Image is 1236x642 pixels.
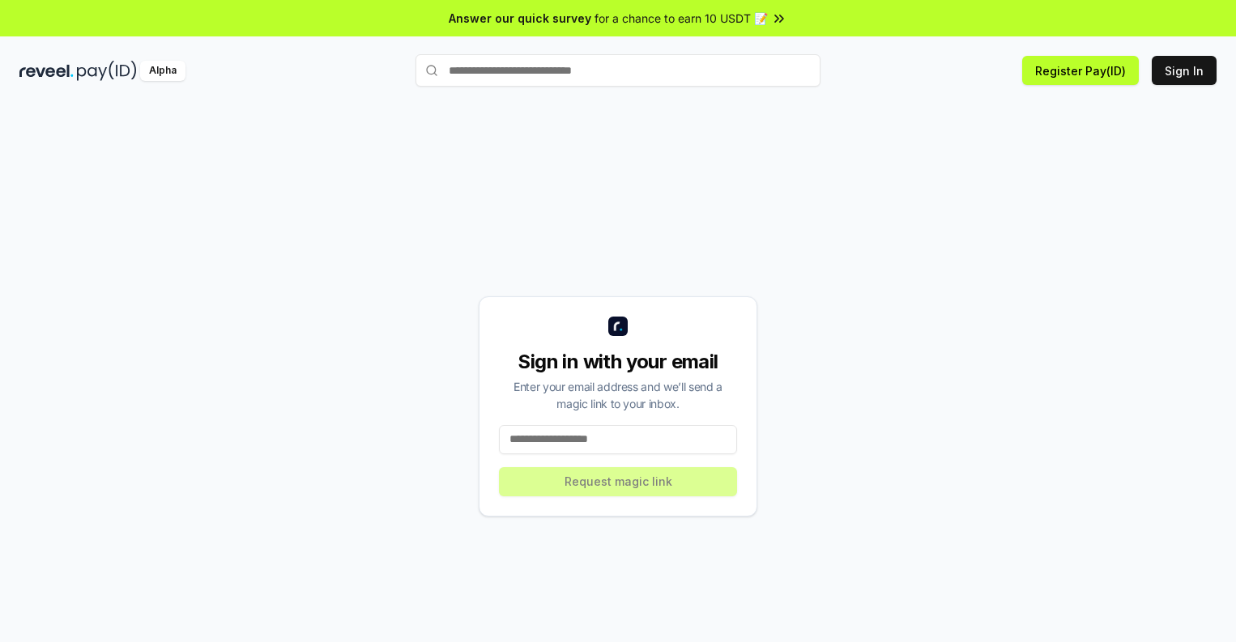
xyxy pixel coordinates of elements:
img: pay_id [77,61,137,81]
span: Answer our quick survey [449,10,591,27]
img: reveel_dark [19,61,74,81]
div: Enter your email address and we’ll send a magic link to your inbox. [499,378,737,412]
span: for a chance to earn 10 USDT 📝 [595,10,768,27]
div: Alpha [140,61,185,81]
img: logo_small [608,317,628,336]
div: Sign in with your email [499,349,737,375]
button: Sign In [1152,56,1217,85]
button: Register Pay(ID) [1022,56,1139,85]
